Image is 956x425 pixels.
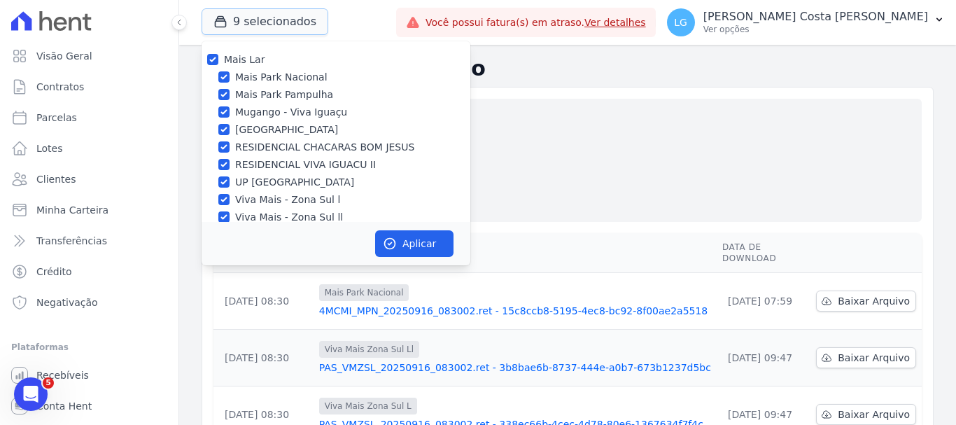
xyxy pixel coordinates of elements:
a: Baixar Arquivo [816,291,916,312]
p: [PERSON_NAME] Costa [PERSON_NAME] [703,10,928,24]
a: Visão Geral [6,42,173,70]
a: Ver detalhes [584,17,646,28]
span: LG [674,18,687,27]
iframe: Intercom live chat [14,377,48,411]
span: Viva Mais Zona Sul L [319,398,417,414]
label: Mais Lar [224,54,265,65]
span: Recebíveis [36,368,89,382]
a: Transferências [6,227,173,255]
span: Baixar Arquivo [838,351,910,365]
span: Baixar Arquivo [838,294,910,308]
button: 9 selecionados [202,8,328,35]
a: Lotes [6,134,173,162]
button: LG [PERSON_NAME] Costa [PERSON_NAME] Ver opções [656,3,956,42]
div: Plataformas [11,339,167,356]
a: Recebíveis [6,361,173,389]
th: Arquivo [314,233,717,273]
td: [DATE] 08:30 [213,273,314,330]
td: [DATE] 08:30 [213,330,314,386]
h2: Exportações de Retorno [202,56,934,81]
label: RESIDENCIAL CHACARAS BOM JESUS [235,140,414,155]
a: Baixar Arquivo [816,347,916,368]
span: Lotes [36,141,63,155]
label: Viva Mais - Zona Sul l [235,193,340,207]
span: Minha Carteira [36,203,108,217]
a: 4MCMI_MPN_20250916_083002.ret - 15c8ccb8-5195-4ec8-bc92-8f00ae2a5518 [319,304,711,318]
span: Visão Geral [36,49,92,63]
label: Mais Park Nacional [235,70,328,85]
a: PAS_VMZSL_20250916_083002.ret - 3b8bae6b-8737-444e-a0b7-673b1237d5bc [319,361,711,375]
label: Viva Mais - Zona Sul ll [235,210,343,225]
span: Crédito [36,265,72,279]
span: Transferências [36,234,107,248]
a: Baixar Arquivo [816,404,916,425]
span: Parcelas [36,111,77,125]
a: Negativação [6,288,173,316]
th: Data de Download [717,233,810,273]
button: Aplicar [375,230,454,257]
span: 5 [43,377,54,389]
label: Mugango - Viva Iguaçu [235,105,347,120]
span: Conta Hent [36,399,92,413]
a: Parcelas [6,104,173,132]
span: Você possui fatura(s) em atraso. [426,15,646,30]
p: Ver opções [703,24,928,35]
span: Clientes [36,172,76,186]
label: UP [GEOGRAPHIC_DATA] [235,175,354,190]
a: Contratos [6,73,173,101]
td: [DATE] 09:47 [717,330,810,386]
span: Baixar Arquivo [838,407,910,421]
label: [GEOGRAPHIC_DATA] [235,123,338,137]
td: [DATE] 07:59 [717,273,810,330]
a: Clientes [6,165,173,193]
span: Contratos [36,80,84,94]
span: Mais Park Nacional [319,284,409,301]
span: Viva Mais Zona Sul Ll [319,341,419,358]
label: Mais Park Pampulha [235,88,333,102]
a: Minha Carteira [6,196,173,224]
a: Conta Hent [6,392,173,420]
a: Crédito [6,258,173,286]
label: RESIDENCIAL VIVA IGUACU II [235,158,376,172]
span: Negativação [36,295,98,309]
